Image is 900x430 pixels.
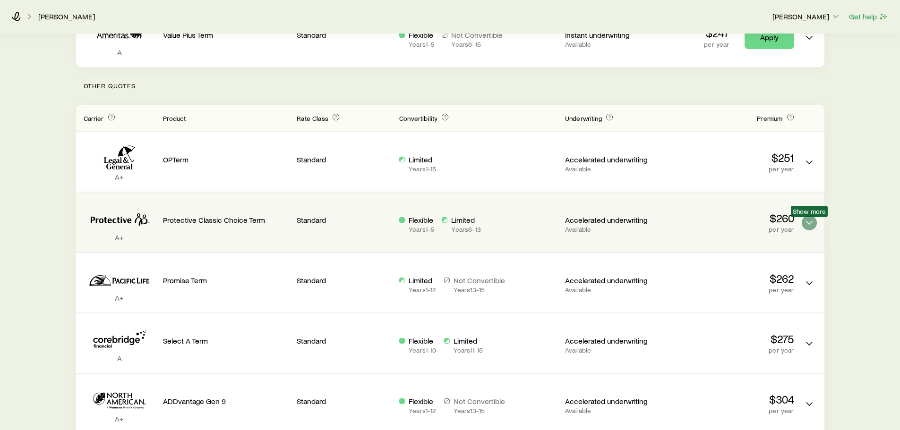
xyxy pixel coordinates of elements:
[297,30,392,40] p: Standard
[409,346,436,354] p: Years 1 - 10
[163,396,290,406] p: ADDvantage Gen 9
[163,30,290,40] p: Value Plus Term
[668,151,794,164] p: $251
[668,346,794,354] p: per year
[451,226,480,233] p: Years 6 - 13
[409,286,436,294] p: Years 1 - 12
[409,155,436,164] p: Limited
[565,165,660,173] p: Available
[84,354,155,363] p: A
[565,336,660,346] p: Accelerated underwriting
[163,114,186,122] span: Product
[454,396,505,406] p: Not Convertible
[84,114,104,122] span: Carrier
[163,276,290,285] p: Promise Term
[849,11,889,22] button: Get help
[76,67,824,105] p: Other Quotes
[565,30,660,40] p: Instant underwriting
[409,407,436,414] p: Years 1 - 12
[565,226,660,233] p: Available
[163,215,290,225] p: Protective Classic Choice Term
[84,293,155,303] p: A+
[409,215,434,225] p: Flexible
[84,48,155,57] p: A
[297,396,392,406] p: Standard
[668,407,794,414] p: per year
[409,396,436,406] p: Flexible
[757,114,782,122] span: Premium
[399,114,437,122] span: Convertibility
[84,233,155,242] p: A+
[454,286,505,294] p: Years 13 - 15
[409,165,436,173] p: Years 1 - 15
[565,215,660,225] p: Accelerated underwriting
[163,336,290,346] p: Select A Term
[297,336,392,346] p: Standard
[409,226,434,233] p: Years 1 - 5
[668,272,794,285] p: $262
[668,393,794,406] p: $304
[454,276,505,285] p: Not Convertible
[565,346,660,354] p: Available
[772,12,840,21] p: [PERSON_NAME]
[565,286,660,294] p: Available
[409,336,436,346] p: Flexible
[451,41,503,48] p: Years 6 - 15
[668,211,794,225] p: $260
[565,41,660,48] p: Available
[565,407,660,414] p: Available
[84,414,155,423] p: A+
[451,215,480,225] p: Limited
[668,226,794,233] p: per year
[668,165,794,173] p: per year
[668,286,794,294] p: per year
[745,26,794,49] a: Apply
[668,332,794,346] p: $275
[451,30,503,40] p: Not Convertible
[409,276,436,285] p: Limited
[297,215,392,225] p: Standard
[565,114,602,122] span: Underwriting
[163,155,290,164] p: OPTerm
[297,155,392,164] p: Standard
[565,276,660,285] p: Accelerated underwriting
[772,11,841,23] button: [PERSON_NAME]
[84,172,155,182] p: A+
[704,41,729,48] p: per year
[454,346,483,354] p: Years 11 - 15
[454,407,505,414] p: Years 13 - 15
[565,155,660,164] p: Accelerated underwriting
[565,396,660,406] p: Accelerated underwriting
[297,276,392,285] p: Standard
[409,30,434,40] p: Flexible
[454,336,483,346] p: Limited
[38,12,95,21] a: [PERSON_NAME]
[793,208,826,215] span: Show more
[297,114,328,122] span: Rate Class
[409,41,434,48] p: Years 1 - 5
